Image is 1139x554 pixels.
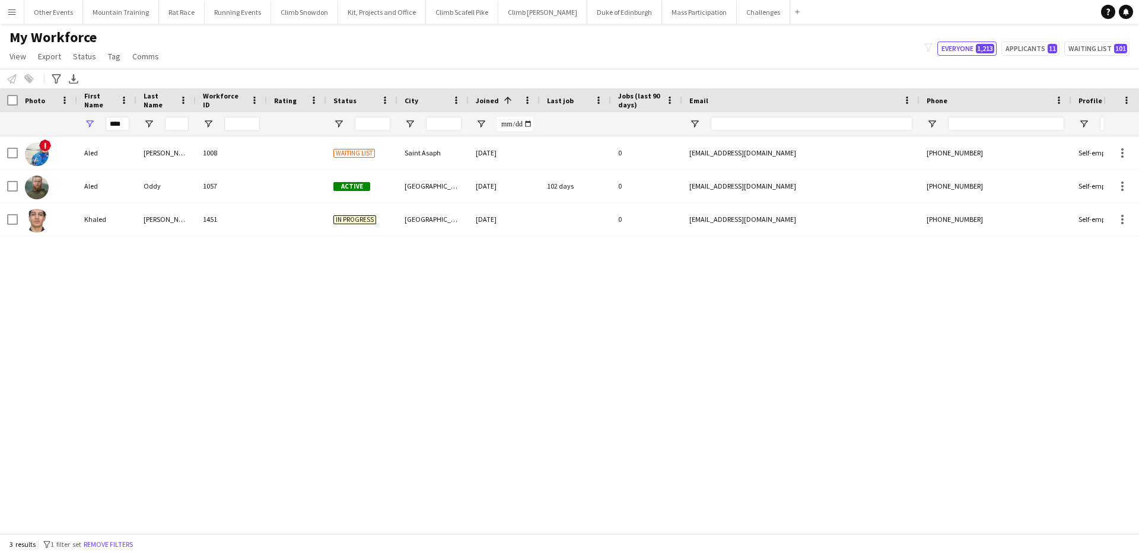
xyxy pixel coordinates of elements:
[937,42,997,56] button: Everyone1,213
[397,170,469,202] div: [GEOGRAPHIC_DATA]
[469,170,540,202] div: [DATE]
[689,96,708,105] span: Email
[1064,42,1130,56] button: Waiting list101
[948,117,1064,131] input: Phone Filter Input
[920,136,1071,169] div: [PHONE_NUMBER]
[498,1,587,24] button: Climb [PERSON_NAME]
[68,49,101,64] a: Status
[165,117,189,131] input: Last Name Filter Input
[132,51,159,62] span: Comms
[689,119,700,129] button: Open Filter Menu
[128,49,164,64] a: Comms
[476,119,486,129] button: Open Filter Menu
[662,1,737,24] button: Mass Participation
[540,170,611,202] div: 102 days
[73,51,96,62] span: Status
[469,136,540,169] div: [DATE]
[39,139,51,151] span: !
[469,203,540,235] div: [DATE]
[205,1,271,24] button: Running Events
[333,96,357,105] span: Status
[136,136,196,169] div: [PERSON_NAME]
[397,136,469,169] div: Saint Asaph
[49,72,63,86] app-action-btn: Advanced filters
[203,119,214,129] button: Open Filter Menu
[33,49,66,64] a: Export
[405,96,418,105] span: City
[25,142,49,166] img: Aled Evans-hughes
[476,96,499,105] span: Joined
[682,170,920,202] div: [EMAIL_ADDRESS][DOMAIN_NAME]
[224,117,260,131] input: Workforce ID Filter Input
[1114,44,1127,53] span: 101
[196,136,267,169] div: 1008
[144,91,174,109] span: Last Name
[103,49,125,64] a: Tag
[1078,119,1089,129] button: Open Filter Menu
[25,176,49,199] img: Aled Oddy
[1078,96,1102,105] span: Profile
[333,149,375,158] span: Waiting list
[927,96,947,105] span: Phone
[611,203,682,235] div: 0
[397,203,469,235] div: [GEOGRAPHIC_DATA]
[426,1,498,24] button: Climb Scafell Pike
[426,117,462,131] input: City Filter Input
[355,117,390,131] input: Status Filter Input
[1001,42,1060,56] button: Applicants11
[81,538,135,551] button: Remove filters
[24,1,83,24] button: Other Events
[9,51,26,62] span: View
[920,203,1071,235] div: [PHONE_NUMBER]
[83,1,159,24] button: Mountain Training
[737,1,790,24] button: Challenges
[976,44,994,53] span: 1,213
[84,119,95,129] button: Open Filter Menu
[66,72,81,86] app-action-btn: Export XLSX
[84,91,115,109] span: First Name
[405,119,415,129] button: Open Filter Menu
[333,119,344,129] button: Open Filter Menu
[333,182,370,191] span: Active
[106,117,129,131] input: First Name Filter Input
[271,1,338,24] button: Climb Snowdon
[108,51,120,62] span: Tag
[711,117,912,131] input: Email Filter Input
[611,170,682,202] div: 0
[338,1,426,24] button: Kit, Projects and Office
[920,170,1071,202] div: [PHONE_NUMBER]
[196,203,267,235] div: 1451
[274,96,297,105] span: Rating
[587,1,662,24] button: Duke of Edinburgh
[159,1,205,24] button: Rat Race
[203,91,246,109] span: Workforce ID
[196,170,267,202] div: 1057
[9,28,97,46] span: My Workforce
[38,51,61,62] span: Export
[611,136,682,169] div: 0
[25,96,45,105] span: Photo
[497,117,533,131] input: Joined Filter Input
[136,203,196,235] div: [PERSON_NAME]
[927,119,937,129] button: Open Filter Menu
[136,170,196,202] div: Oddy
[682,136,920,169] div: [EMAIL_ADDRESS][DOMAIN_NAME]
[547,96,574,105] span: Last job
[1048,44,1057,53] span: 11
[77,136,136,169] div: Aled
[77,170,136,202] div: Aled
[50,540,81,549] span: 1 filter set
[618,91,661,109] span: Jobs (last 90 days)
[682,203,920,235] div: [EMAIL_ADDRESS][DOMAIN_NAME]
[25,209,49,233] img: Khaled Salah
[333,215,376,224] span: In progress
[5,49,31,64] a: View
[77,203,136,235] div: Khaled
[144,119,154,129] button: Open Filter Menu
